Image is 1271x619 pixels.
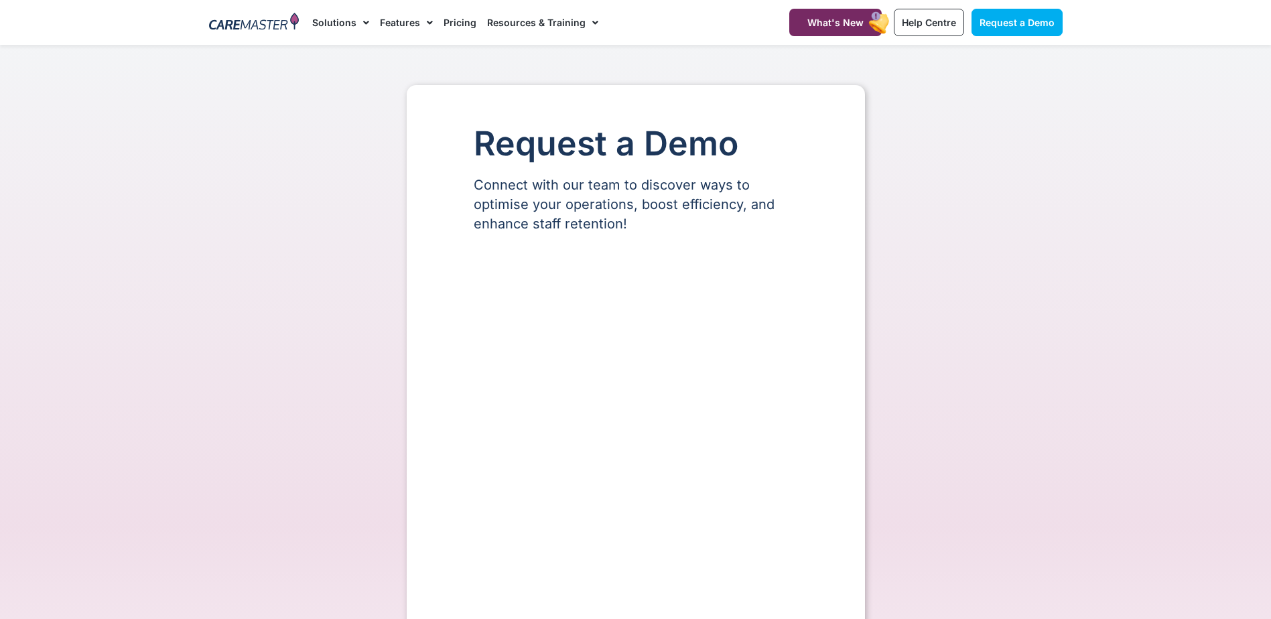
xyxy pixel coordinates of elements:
[902,17,956,28] span: Help Centre
[789,9,882,36] a: What's New
[807,17,864,28] span: What's New
[209,13,299,33] img: CareMaster Logo
[894,9,964,36] a: Help Centre
[474,125,798,162] h1: Request a Demo
[972,9,1063,36] a: Request a Demo
[474,176,798,234] p: Connect with our team to discover ways to optimise your operations, boost efficiency, and enhance...
[980,17,1055,28] span: Request a Demo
